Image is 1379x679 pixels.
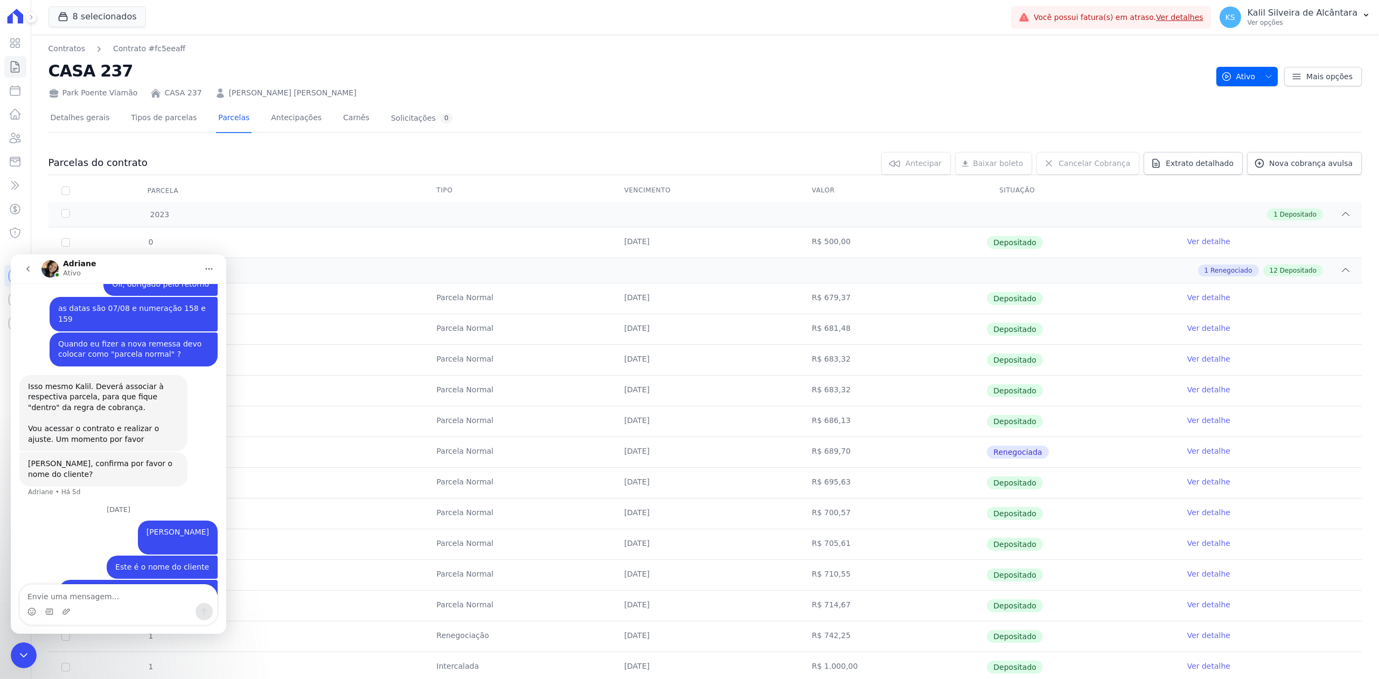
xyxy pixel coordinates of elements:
[1187,661,1230,671] a: Ver detalhe
[229,87,357,99] a: [PERSON_NAME] [PERSON_NAME]
[1247,152,1362,175] a: Nova cobrança avulsa
[61,632,70,641] input: Só é possível selecionar pagamentos em aberto
[1221,67,1256,86] span: Ativo
[9,325,207,372] div: Kalil diz…
[1280,210,1317,219] span: Depositado
[1156,13,1203,22] a: Ver detalhes
[48,105,112,133] a: Detalhes gerais
[1216,67,1278,86] button: Ativo
[17,353,25,362] button: Selecionador de Emoji
[1187,354,1230,364] a: Ver detalhe
[423,468,611,498] td: Parcela Normal
[113,43,185,54] a: Contrato #fc5eeaff
[799,406,986,436] td: R$ 686,13
[389,105,455,133] a: Solicitações0
[96,301,207,325] div: Este é o nome do cliente
[1187,384,1230,395] a: Ver detalhe
[129,105,199,133] a: Tipos de parcelas
[987,292,1043,305] span: Depositado
[423,498,611,529] td: Parcela Normal
[1211,2,1379,32] button: KS Kalil Silveira de Alcântara Ver opções
[799,227,986,258] td: R$ 500,00
[987,661,1043,674] span: Depositado
[1284,67,1362,86] a: Mais opções
[1273,210,1278,219] span: 1
[611,437,799,467] td: [DATE]
[1210,266,1252,275] span: Renegociado
[611,468,799,498] td: [DATE]
[1225,13,1235,21] span: KS
[611,406,799,436] td: [DATE]
[423,283,611,314] td: Parcela Normal
[136,273,198,294] div: [PERSON_NAME] ​
[611,591,799,621] td: [DATE]
[150,209,170,220] span: 2023
[423,376,611,406] td: Parcela Normal
[987,446,1048,459] span: Renegociada
[51,353,60,362] button: Upload do anexo
[611,227,799,258] td: [DATE]
[799,560,986,590] td: R$ 710,55
[423,345,611,375] td: Parcela Normal
[391,113,453,123] div: Solicitações
[1269,158,1353,169] span: Nova cobrança avulsa
[799,437,986,467] td: R$ 689,70
[48,43,85,54] a: Contratos
[148,632,154,640] span: 1
[1187,236,1230,247] a: Ver detalhe
[799,591,986,621] td: R$ 714,67
[799,314,986,344] td: R$ 681,48
[987,569,1043,581] span: Depositado
[269,105,324,133] a: Antecipações
[1248,8,1357,18] p: Kalil Silveira de Alcântara
[1144,152,1243,175] a: Extrato detalhado
[216,105,252,133] a: Parcelas
[611,560,799,590] td: [DATE]
[11,642,37,668] iframe: Intercom live chat
[1187,292,1230,303] a: Ver detalhe
[986,179,1174,202] th: Situação
[987,599,1043,612] span: Depositado
[1187,415,1230,426] a: Ver detalhe
[987,236,1043,249] span: Depositado
[611,314,799,344] td: [DATE]
[1204,266,1209,275] span: 1
[48,43,1208,54] nav: Breadcrumb
[987,538,1043,551] span: Depositado
[1270,266,1278,275] span: 12
[48,43,186,54] nav: Breadcrumb
[1187,323,1230,334] a: Ver detalhe
[1187,476,1230,487] a: Ver detalhe
[48,6,146,27] button: 8 selecionados
[48,59,1208,83] h2: CASA 237
[423,529,611,559] td: Parcela Normal
[799,498,986,529] td: R$ 700,57
[799,376,986,406] td: R$ 683,32
[1306,71,1353,82] span: Mais opções
[611,529,799,559] td: [DATE]
[987,630,1043,643] span: Depositado
[1187,538,1230,549] a: Ver detalhe
[148,238,154,246] span: 0
[148,662,154,671] span: 1
[1248,18,1357,27] p: Ver opções
[987,354,1043,366] span: Depositado
[61,663,70,671] input: Só é possível selecionar pagamentos em aberto
[61,238,70,247] input: Só é possível selecionar pagamentos em aberto
[341,105,372,133] a: Carnês
[987,507,1043,520] span: Depositado
[48,325,207,359] div: Bom dia [PERSON_NAME], tudo bem?Perdão pela demora..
